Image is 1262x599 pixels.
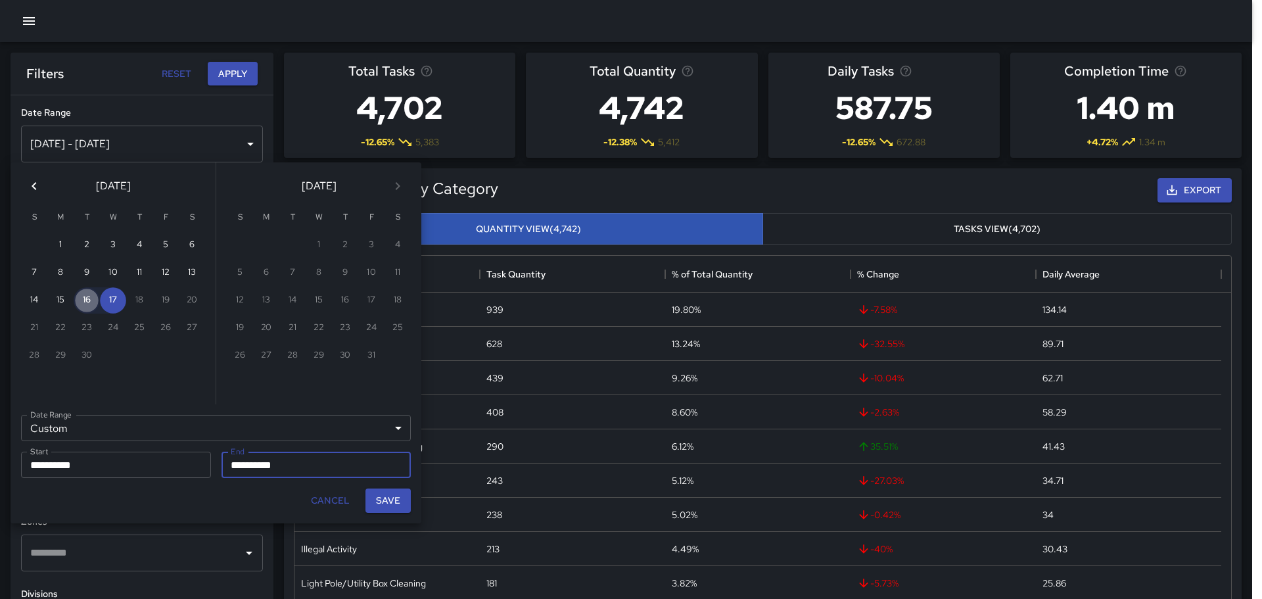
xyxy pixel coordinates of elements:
span: Tuesday [75,204,99,231]
button: 13 [179,260,205,286]
button: 3 [100,232,126,258]
span: Thursday [333,204,357,231]
label: Date Range [30,409,72,420]
button: Previous month [21,173,47,199]
div: Custom [21,415,411,441]
label: End [231,446,245,457]
span: [DATE] [302,177,337,195]
span: Thursday [128,204,151,231]
button: 17 [100,287,126,314]
button: 4 [126,232,152,258]
button: 5 [152,232,179,258]
button: 14 [21,287,47,314]
span: Monday [254,204,278,231]
span: Sunday [22,204,46,231]
span: Saturday [386,204,409,231]
span: Wednesday [101,204,125,231]
button: Save [365,489,411,513]
span: Friday [360,204,383,231]
button: 11 [126,260,152,286]
button: 15 [47,287,74,314]
label: Start [30,446,48,457]
span: Wednesday [307,204,331,231]
button: 6 [179,232,205,258]
span: Monday [49,204,72,231]
button: 16 [74,287,100,314]
span: [DATE] [96,177,131,195]
button: 8 [47,260,74,286]
button: 1 [47,232,74,258]
button: 2 [74,232,100,258]
span: Sunday [228,204,252,231]
button: 7 [21,260,47,286]
button: Cancel [306,489,355,513]
button: 12 [152,260,179,286]
button: 9 [74,260,100,286]
span: Tuesday [281,204,304,231]
span: Friday [154,204,177,231]
span: Saturday [180,204,204,231]
button: 10 [100,260,126,286]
